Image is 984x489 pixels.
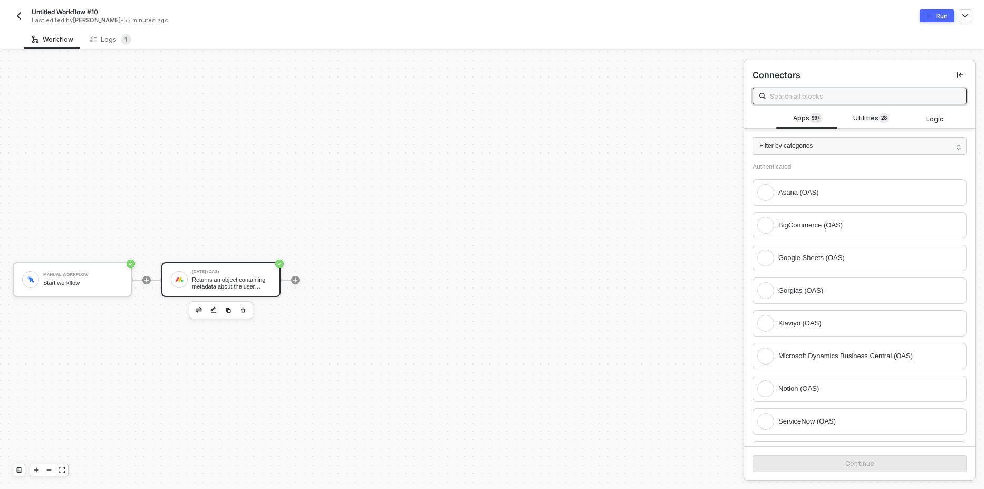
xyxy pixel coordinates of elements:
[954,287,962,295] img: drag
[15,12,23,20] img: back
[770,90,960,102] input: Search all blocks
[59,467,65,473] span: icon-expand
[753,70,800,81] div: Connectors
[127,260,135,268] span: icon-success-page
[32,16,468,24] div: Last edited by - 55 minutes ago
[761,319,770,328] img: integration-icon
[761,351,770,361] img: integration-icon
[954,254,962,263] img: drag
[920,9,954,22] button: activateRun
[926,114,943,124] span: Logic
[954,352,962,361] img: drag
[761,417,770,426] img: integration-icon
[196,307,202,312] img: edit-cred
[881,114,884,122] span: 2
[936,12,948,21] div: Run
[32,35,73,44] div: Workflow
[175,275,184,284] img: icon
[759,141,813,151] span: Filter by categories
[778,187,950,198] div: Asana (OAS)
[879,113,889,123] sup: 28
[761,384,770,394] img: integration-icon
[32,7,98,16] span: Untitled Workflow #10
[954,385,962,394] img: drag
[927,13,932,19] img: activate
[225,307,231,313] img: copy-block
[43,280,122,286] div: Start workflow
[143,277,150,283] span: icon-play
[793,113,823,124] span: Apps
[33,467,40,473] span: icon-play
[46,467,52,473] span: icon-minus
[778,416,950,427] div: ServiceNow (OAS)
[853,113,889,124] span: Utilities
[90,34,131,45] div: Logs
[753,455,967,472] button: Continue
[778,383,950,395] div: Notion (OAS)
[759,93,766,99] img: search
[778,219,950,231] div: BigCommerce (OAS)
[884,114,887,122] span: 8
[210,306,217,314] img: edit-cred
[778,318,950,329] div: Klaviyo (OAS)
[192,270,271,274] div: [DATE] (OAS)
[192,304,205,317] button: edit-cred
[761,188,770,197] img: integration-icon
[778,252,950,264] div: Google Sheets (OAS)
[207,304,220,317] button: edit-cred
[761,286,770,295] img: integration-icon
[73,16,121,24] span: [PERSON_NAME]
[192,276,271,290] div: Returns an object containing metadata about the user whose API key is being used.
[761,253,770,263] img: integration-icon
[809,113,823,123] sup: 194
[954,418,962,426] img: drag
[778,350,950,362] div: Microsoft Dynamics Business Central (OAS)
[954,189,962,197] img: drag
[222,304,235,317] button: copy-block
[124,35,128,43] span: 1
[778,285,950,296] div: Gorgias (OAS)
[275,260,284,268] span: icon-success-page
[13,9,25,22] button: back
[954,222,962,230] img: drag
[43,273,122,277] div: Manual Workflow
[761,220,770,230] img: integration-icon
[292,277,298,283] span: icon-play
[753,163,967,171] div: Authenticated
[121,34,131,45] sup: 1
[954,320,962,328] img: drag
[957,72,963,78] span: icon-collapse-left
[26,275,35,284] img: icon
